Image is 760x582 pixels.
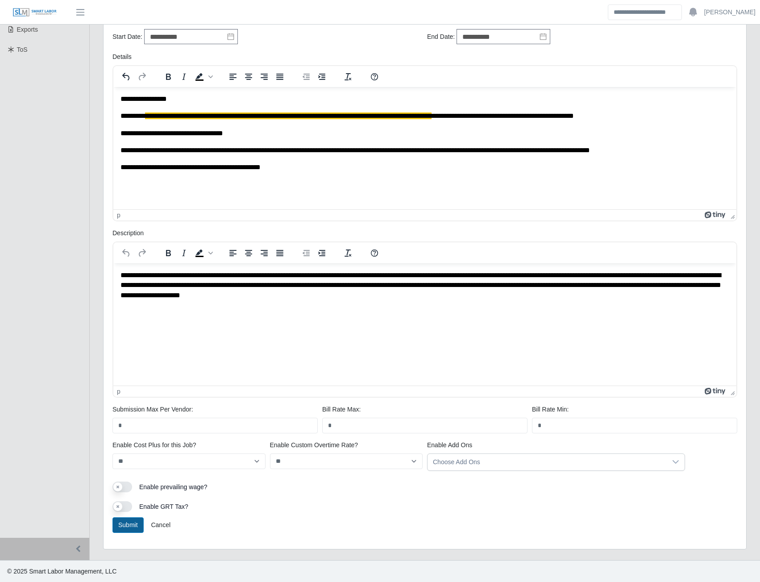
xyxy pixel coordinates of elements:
button: Redo [134,71,150,83]
iframe: Rich Text Area [113,263,736,386]
label: Enable Add Ons [427,441,472,450]
img: SLM Logo [12,8,57,17]
span: Enable GRT Tax? [139,503,188,510]
label: Submission Max Per Vendor: [112,405,193,414]
label: Enable Custom Overtime Rate? [270,441,358,450]
button: Help [367,71,382,83]
a: Powered by Tiny [705,212,727,219]
button: Align right [257,247,272,259]
button: Align center [241,247,256,259]
button: Bold [161,247,176,259]
label: Bill Rate Min: [532,405,569,414]
button: Align center [241,71,256,83]
button: Align left [225,247,241,259]
button: Increase indent [314,247,329,259]
button: Clear formatting [341,71,356,83]
button: Decrease indent [299,247,314,259]
input: Search [608,4,682,20]
button: Align left [225,71,241,83]
button: Undo [119,71,134,83]
a: Cancel [145,517,176,533]
a: Powered by Tiny [705,388,727,395]
button: Enable prevailing wage? [112,482,132,492]
button: Redo [134,247,150,259]
label: Bill Rate Max: [322,405,361,414]
div: Background color Black [192,71,214,83]
label: Enable Cost Plus for this Job? [112,441,196,450]
iframe: Rich Text Area [113,87,736,209]
button: Align right [257,71,272,83]
div: Press the Up and Down arrow keys to resize the editor. [727,386,736,397]
div: Press the Up and Down arrow keys to resize the editor. [727,210,736,220]
div: p [117,388,120,395]
button: Bold [161,71,176,83]
button: Help [367,247,382,259]
label: Details [112,52,132,62]
div: Choose Add Ons [428,454,667,470]
button: Italic [176,247,191,259]
div: Background color Black [192,247,214,259]
button: Undo [119,247,134,259]
label: Start Date: [112,32,142,42]
a: [PERSON_NAME] [704,8,756,17]
label: Description [112,229,144,238]
div: p [117,212,120,219]
button: Increase indent [314,71,329,83]
span: Enable prevailing wage? [139,483,208,491]
button: Justify [272,247,287,259]
button: Decrease indent [299,71,314,83]
button: Justify [272,71,287,83]
span: © 2025 Smart Labor Management, LLC [7,568,116,575]
span: ToS [17,46,28,53]
button: Enable GRT Tax? [112,501,132,512]
label: End Date: [427,32,455,42]
button: Submit [112,517,144,533]
span: Exports [17,26,38,33]
button: Clear formatting [341,247,356,259]
button: Italic [176,71,191,83]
